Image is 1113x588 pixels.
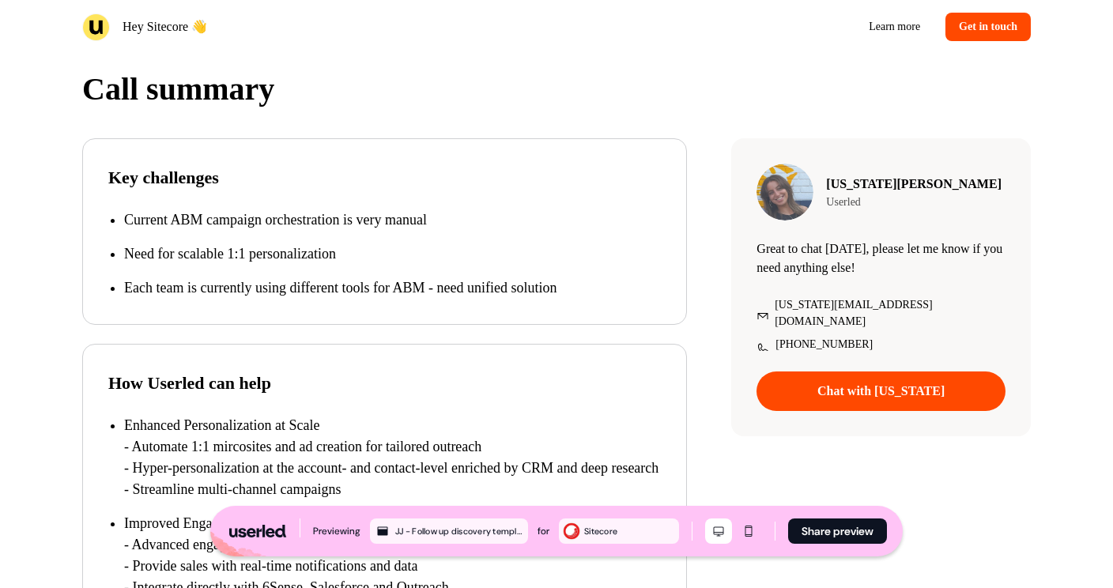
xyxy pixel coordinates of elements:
p: Each team is currently using different tools for ABM - need unified solution [124,277,661,299]
p: Enhanced Personalization at Scale [124,415,661,436]
p: [US_STATE][EMAIL_ADDRESS][DOMAIN_NAME] [775,296,1005,330]
div: Previewing [313,523,360,539]
p: Key challenges [108,164,661,190]
button: Desktop mode [705,518,732,544]
p: Call summary [82,66,1031,113]
div: Sitecore [584,524,676,538]
p: - Streamline multi-channel campaigns [124,479,661,500]
p: [PHONE_NUMBER] [775,336,873,352]
p: Current ABM campaign orchestration is very manual [124,209,661,231]
p: Great to chat [DATE], please let me know if you need anything else! [756,239,1005,277]
p: - Provide sales with real-time notifications and data [124,556,661,577]
a: Get in touch [945,13,1031,41]
button: Share preview [788,518,887,544]
a: Chat with [US_STATE] [756,371,1005,411]
p: Need for scalable 1:1 personalization [124,243,661,265]
p: [US_STATE][PERSON_NAME] [826,175,1002,194]
a: Learn more [856,13,933,41]
p: Userled [826,194,1002,210]
div: for [538,523,549,539]
p: Hey Sitecore 👋 [123,17,207,36]
p: Improved Engagement and Analytics [124,513,661,534]
p: How Userled can help [108,370,661,396]
p: - Advanced engagement analytics for actionable insights [124,534,661,556]
p: - Automate 1:1 mircosites and ad creation for tailored outreach [124,436,661,458]
p: - Hyper-personalization at the account- and contact-level enriched by CRM and deep research [124,458,661,479]
button: Mobile mode [735,518,762,544]
div: JJ - Follow up discovery template 2025 Copy [395,524,525,538]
